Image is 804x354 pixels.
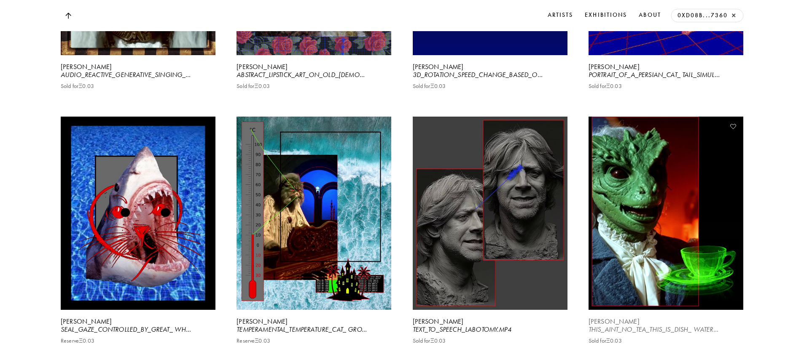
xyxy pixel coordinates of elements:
p: Sold for Ξ 0.03 [413,338,446,344]
a: Artists [546,9,575,22]
div: PORTRAIT_OF_A_PERSIAN_CAT_ TAIL_SIMULATOR.MP4 [589,70,743,80]
b: [PERSON_NAME] [589,63,640,71]
img: Top [65,13,71,19]
div: TEMPERAMENTAL_TEMPERATURE_CAT_ GROWLS_TO_VACATION_DIFFUSION.MP4 [237,325,391,334]
p: Sold for Ξ 0.03 [61,83,94,90]
b: [PERSON_NAME] [413,317,464,325]
div: THIS_AINT_NO_TEA_THIS_IS_DISH_ WATER_UGH.MP4 [589,325,743,334]
p: Sold for Ξ 0.03 [237,83,270,90]
b: [PERSON_NAME] [237,317,288,325]
a: About [637,9,663,22]
div: AUDIO_REACTIVE_GENERATIVE_SINGING_ OPERA_CATS.MP4 [61,70,215,80]
div: SEAL_GAZE_CONTROLLED_BY_GREAT_ WHITE_SHARK_GROWL.MP4 [61,325,215,334]
b: [PERSON_NAME] [589,317,640,325]
p: Sold for Ξ 0.03 [413,83,446,90]
b: [PERSON_NAME] [61,63,112,71]
p: Sold for Ξ 0.03 [589,83,622,90]
a: 0xd08b...7360 × [676,9,739,22]
p: Reserve Ξ 0.03 [237,338,270,344]
button: × [730,12,737,19]
b: [PERSON_NAME] [237,63,288,71]
div: TEXT_TO_SPEECH_LABOTOMY.MP4 [413,325,567,334]
p: Reserve Ξ 0.03 [61,338,94,344]
div: ABSTRACT_LIPSTICK_ART_ON_OLD_[DEMOGRAPHIC_DATA]_ CANVAS_RANDOMIZED_BY_BINGO_ SIMULATION.MP4 [237,70,391,80]
a: Exhibitions [583,9,629,22]
div: 3D_ROTATION_SPEED_CHANGE_BASED_ON_ DEATH_OF_MEDUSA_WITH_AN_EXPRESSION_ OF_PERSEUS_IN_TECH_MYTHOLO... [413,70,567,80]
p: Sold for Ξ 0.03 [589,338,622,344]
b: [PERSON_NAME] [413,63,464,71]
b: [PERSON_NAME] [61,317,112,325]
